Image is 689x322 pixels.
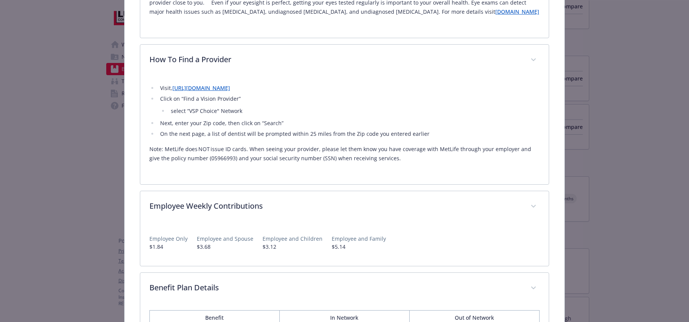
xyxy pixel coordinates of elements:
p: $3.68 [197,243,253,251]
li: select “VSP Choice" Network [169,106,540,116]
p: $3.12 [263,243,323,251]
p: Employee and Family [332,235,386,243]
li: Visit, [158,84,540,93]
a: [URL][DOMAIN_NAME] [172,84,230,92]
p: How To Find a Provider [149,54,522,65]
div: Benefit Plan Details [140,273,549,304]
p: Note: MetLife does NOT issue ID cards. When seeing your provider, please let them know you have c... [149,145,540,163]
li: Next, enter your Zip code, then click on “Search” [158,119,540,128]
a: [DOMAIN_NAME] [495,8,539,15]
div: How To Find a Provider [140,76,549,184]
p: $5.14 [332,243,386,251]
p: $1.84 [149,243,188,251]
li: On the next page, a list of dentist will be prompted within 25 miles from the Zip code you entere... [158,129,540,138]
p: Employee Weekly Contributions [149,200,522,212]
p: Benefit Plan Details [149,282,522,293]
div: How To Find a Provider [140,45,549,76]
div: Employee Weekly Contributions [140,222,549,266]
p: Employee and Spouse [197,235,253,243]
p: Employee and Children [263,235,323,243]
div: Employee Weekly Contributions [140,191,549,222]
li: Click on “Find a Vision Provider” [158,94,540,116]
p: Employee Only [149,235,188,243]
